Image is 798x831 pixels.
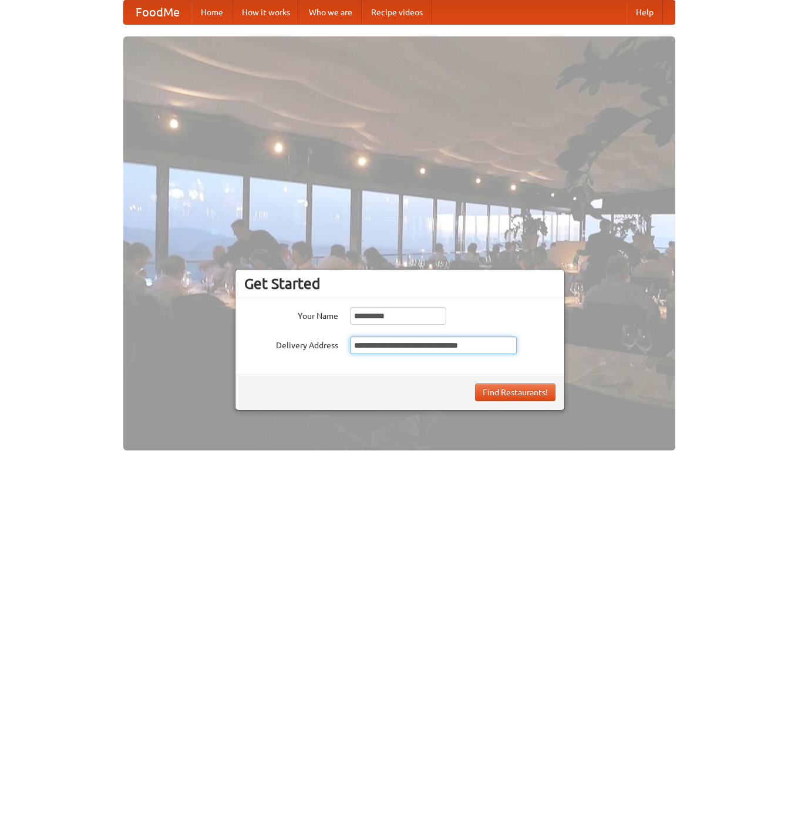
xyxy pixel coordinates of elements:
a: Home [191,1,233,24]
label: Delivery Address [244,337,338,351]
label: Your Name [244,307,338,322]
a: How it works [233,1,299,24]
a: Who we are [299,1,362,24]
a: FoodMe [124,1,191,24]
h3: Get Started [244,275,555,292]
a: Help [627,1,663,24]
button: Find Restaurants! [475,383,555,401]
a: Recipe videos [362,1,432,24]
